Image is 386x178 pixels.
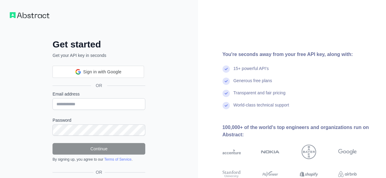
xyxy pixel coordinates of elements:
[222,145,241,159] img: accenture
[52,52,145,58] p: Get your API key in seconds
[222,102,230,109] img: check mark
[52,157,145,162] div: By signing up, you agree to our .
[233,90,286,102] div: Transparent and fair pricing
[222,124,377,138] div: 100,000+ of the world's top engineers and organizations run on Abstract:
[338,145,357,159] img: google
[91,82,107,89] span: OR
[83,69,121,75] span: Sign in with Google
[52,66,144,78] div: Sign in with Google
[104,157,131,162] a: Terms of Service
[261,145,280,159] img: nokia
[52,117,145,123] label: Password
[222,90,230,97] img: check mark
[222,78,230,85] img: check mark
[93,169,105,175] span: OR
[52,39,145,50] h2: Get started
[222,51,377,58] div: You're seconds away from your free API key, along with:
[52,143,145,155] button: Continue
[301,145,316,159] img: bayer
[233,78,272,90] div: Generous free plans
[233,65,269,78] div: 15+ powerful API's
[10,12,49,18] img: Workflow
[52,91,145,97] label: Email address
[222,65,230,73] img: check mark
[233,102,289,114] div: World-class technical support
